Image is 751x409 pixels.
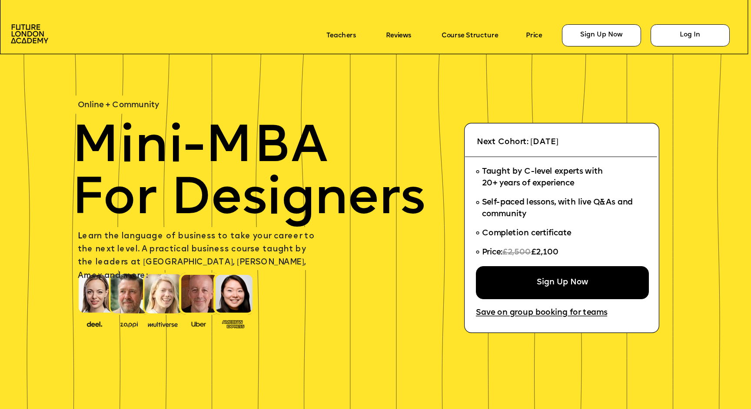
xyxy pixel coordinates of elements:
img: image-b7d05013-d886-4065-8d38-3eca2af40620.png [145,319,180,328]
span: For Designers [72,174,425,226]
img: image-93eab660-639c-4de6-957c-4ae039a0235a.png [219,318,248,329]
a: Course Structure [442,32,498,39]
span: Completion certificate [482,230,572,238]
span: Self-paced lessons, with live Q&As and community [482,199,635,219]
span: Mini-MBA [72,122,328,175]
span: Taught by C-level experts with 20+ years of experience [482,168,603,188]
img: image-388f4489-9820-4c53-9b08-f7df0b8d4ae2.png [80,319,110,328]
span: Online + Community [78,101,159,109]
img: image-b2f1584c-cbf7-4a77-bbe0-f56ae6ee31f2.png [114,320,144,328]
img: image-aac980e9-41de-4c2d-a048-f29dd30a0068.png [11,24,48,43]
img: image-99cff0b2-a396-4aab-8550-cf4071da2cb9.png [184,320,214,328]
a: Price [526,32,542,39]
span: L [78,232,82,241]
a: Reviews [386,32,411,39]
span: £2,100 [531,249,559,257]
a: Save on group booking for teams [476,309,607,318]
span: Next Cohort: [DATE] [477,138,558,146]
span: Price: [482,249,502,257]
a: Teachers [326,32,356,39]
span: earn the language of business to take your career to the next level. A practical business course ... [78,232,317,280]
span: £2,500 [502,249,531,257]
